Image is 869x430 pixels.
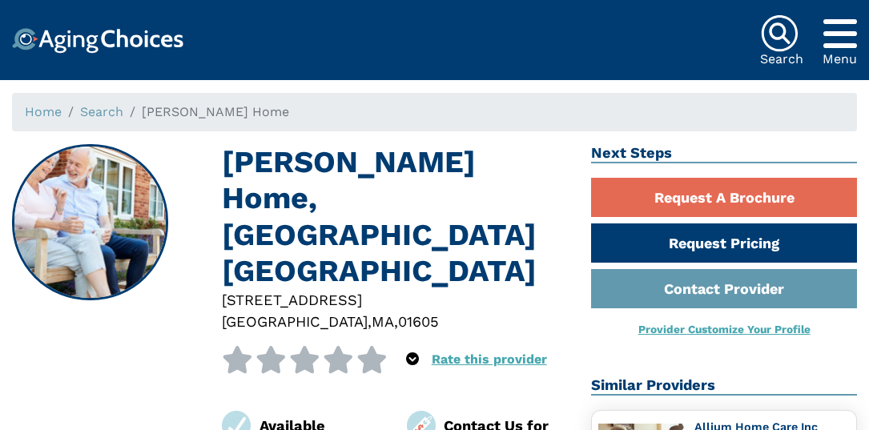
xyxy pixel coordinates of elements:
nav: breadcrumb [12,93,857,131]
div: Popover trigger [406,346,419,373]
a: Contact Provider [591,269,857,308]
div: Popover trigger [823,14,857,53]
span: MA [372,313,394,330]
a: Rate this provider [432,352,547,367]
span: , [368,313,372,330]
a: Provider Customize Your Profile [638,323,811,336]
a: Home [25,104,62,119]
h1: [PERSON_NAME] Home, [GEOGRAPHIC_DATA] [GEOGRAPHIC_DATA] [222,144,568,289]
img: Choice! [12,28,183,54]
span: , [394,313,398,330]
a: Request Pricing [591,223,857,263]
a: Request A Brochure [591,178,857,217]
div: Menu [823,53,857,66]
a: Search [80,104,123,119]
img: search-icon.svg [760,14,799,53]
img: Catherine Rest Home, Worcester MA [14,146,167,299]
div: 01605 [398,311,439,332]
div: [STREET_ADDRESS] [222,289,568,311]
h2: Next Steps [591,144,857,163]
span: [GEOGRAPHIC_DATA] [222,313,368,330]
span: [PERSON_NAME] Home [142,104,289,119]
h2: Similar Providers [591,376,857,396]
div: Search [760,53,803,66]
